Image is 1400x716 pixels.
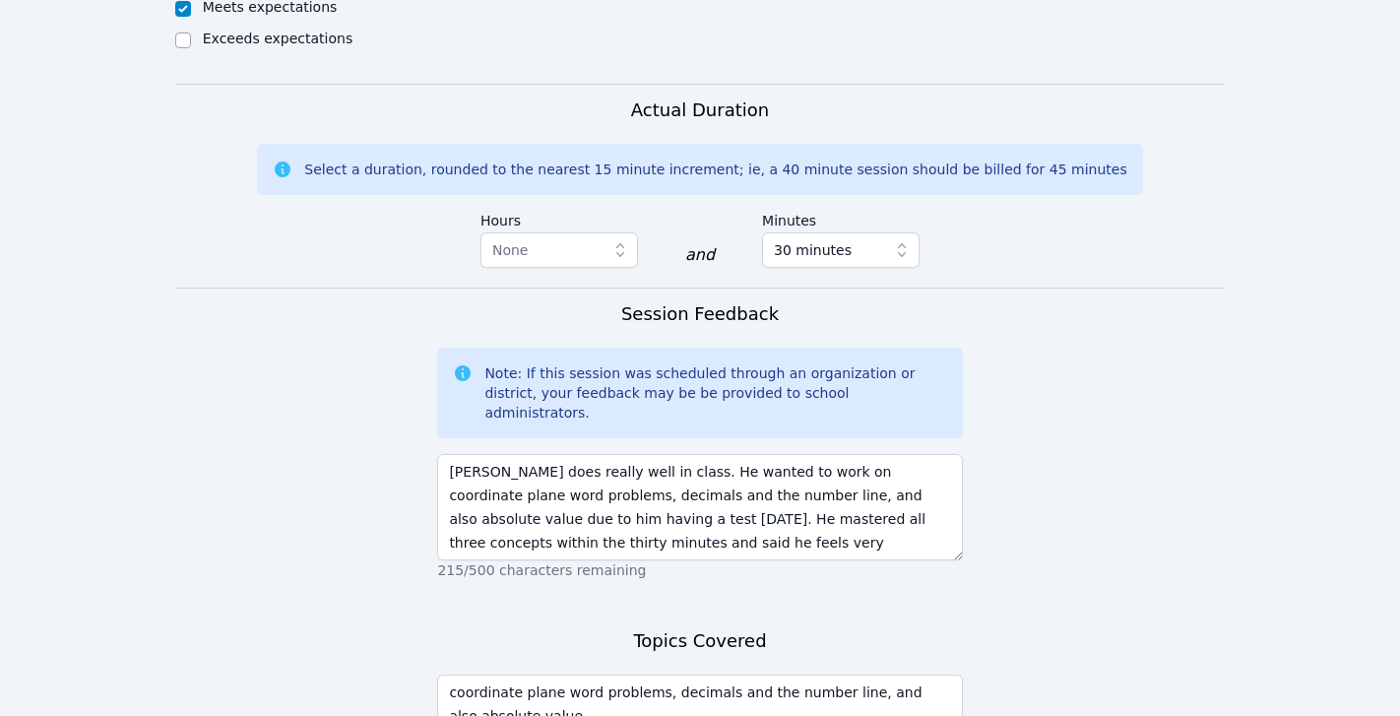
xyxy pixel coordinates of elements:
label: Minutes [762,203,920,232]
label: Exceeds expectations [203,31,352,46]
span: 30 minutes [774,238,852,262]
h3: Topics Covered [633,627,766,655]
p: 215/500 characters remaining [437,560,962,580]
span: None [492,242,529,258]
h3: Actual Duration [631,97,769,124]
h3: Session Feedback [621,300,779,328]
label: Hours [480,203,638,232]
div: and [685,243,715,267]
div: Select a duration, rounded to the nearest 15 minute increment; ie, a 40 minute session should be ... [304,160,1126,179]
textarea: [PERSON_NAME] does really well in class. He wanted to work on coordinate plane word problems, dec... [437,454,962,560]
button: None [480,232,638,268]
button: 30 minutes [762,232,920,268]
div: Note: If this session was scheduled through an organization or district, your feedback may be be ... [484,363,946,423]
